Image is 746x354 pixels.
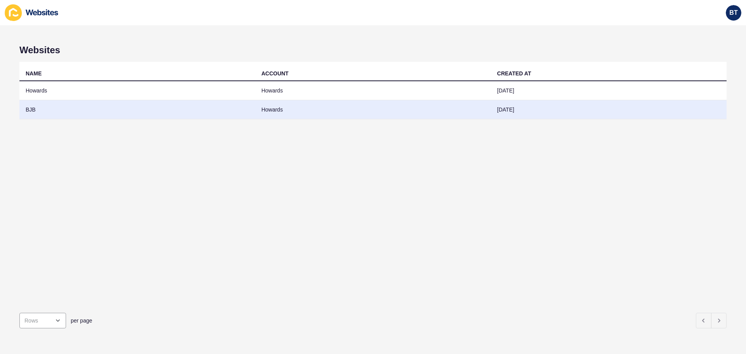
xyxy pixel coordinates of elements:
[19,100,255,119] td: BJB
[26,70,42,77] div: NAME
[19,45,727,56] h1: Websites
[729,9,737,17] span: BT
[491,81,727,100] td: [DATE]
[255,81,491,100] td: Howards
[261,70,289,77] div: ACCOUNT
[71,317,92,324] span: per page
[255,100,491,119] td: Howards
[497,70,531,77] div: CREATED AT
[19,313,66,328] div: open menu
[491,100,727,119] td: [DATE]
[19,81,255,100] td: Howards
